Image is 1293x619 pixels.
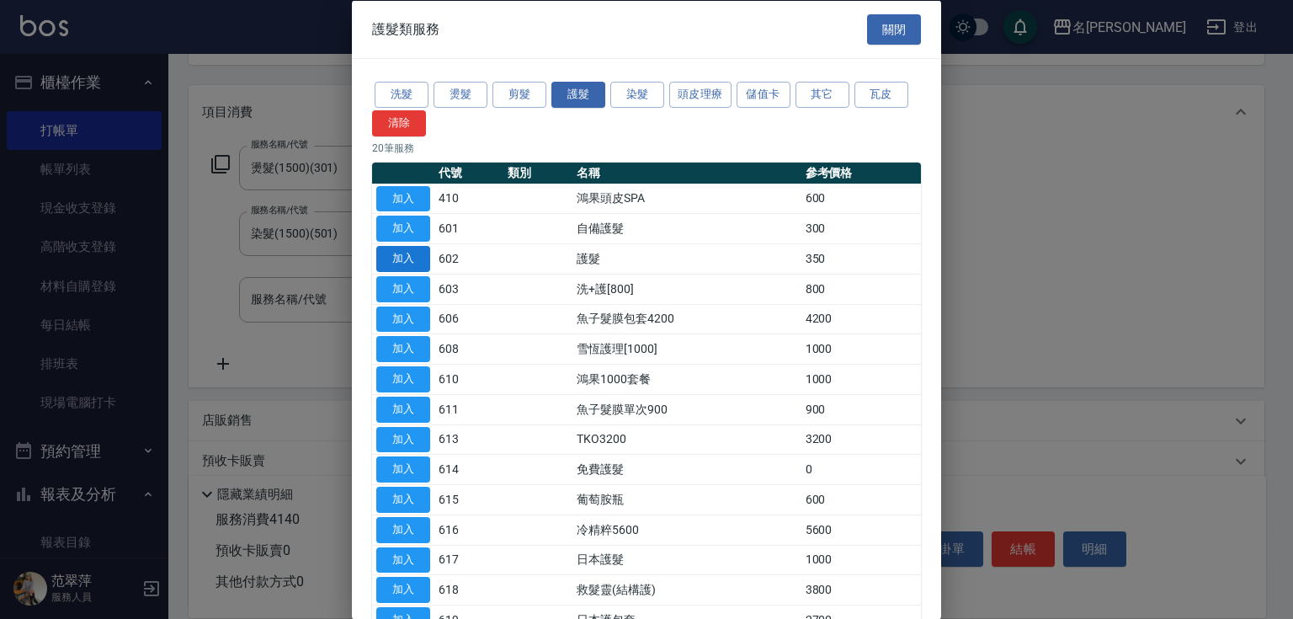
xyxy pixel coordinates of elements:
button: 加入 [376,516,430,542]
th: 參考價格 [801,162,921,184]
button: 頭皮理療 [669,82,732,108]
td: 410 [434,184,503,214]
td: 602 [434,243,503,274]
button: 燙髮 [434,82,487,108]
td: 350 [801,243,921,274]
button: 清除 [372,109,426,136]
td: 608 [434,334,503,364]
span: 護髮類服務 [372,20,439,37]
td: 3200 [801,424,921,455]
button: 瓦皮 [854,82,908,108]
button: 加入 [376,275,430,301]
td: 鴻果頭皮SPA [572,184,801,214]
button: 加入 [376,547,430,573]
button: 加入 [376,426,430,452]
button: 其它 [795,82,849,108]
td: 5600 [801,515,921,545]
button: 加入 [376,456,430,483]
td: 1000 [801,334,921,364]
button: 加入 [376,336,430,362]
td: 自備護髮 [572,213,801,243]
td: 雪恆護理[1000] [572,334,801,364]
th: 代號 [434,162,503,184]
td: 免費護髮 [572,454,801,484]
td: 603 [434,274,503,304]
th: 名稱 [572,162,801,184]
td: 冷精粹5600 [572,515,801,545]
td: 611 [434,394,503,424]
button: 加入 [376,246,430,272]
td: 800 [801,274,921,304]
td: 618 [434,574,503,605]
td: 鴻果1000套餐 [572,364,801,394]
td: 1000 [801,364,921,394]
button: 儲值卡 [737,82,790,108]
button: 加入 [376,185,430,211]
td: 4200 [801,304,921,334]
button: 洗髮 [375,82,428,108]
td: 613 [434,424,503,455]
td: 1000 [801,545,921,575]
button: 剪髮 [492,82,546,108]
button: 加入 [376,396,430,422]
td: 護髮 [572,243,801,274]
p: 20 筆服務 [372,140,921,155]
td: TKO3200 [572,424,801,455]
td: 葡萄胺瓶 [572,484,801,515]
button: 加入 [376,216,430,242]
button: 染髮 [610,82,664,108]
td: 601 [434,213,503,243]
td: 614 [434,454,503,484]
th: 類別 [503,162,572,184]
td: 魚子髮膜包套4200 [572,304,801,334]
td: 600 [801,484,921,515]
button: 關閉 [867,13,921,45]
td: 洗+護[800] [572,274,801,304]
td: 900 [801,394,921,424]
button: 護髮 [551,82,605,108]
td: 300 [801,213,921,243]
td: 3800 [801,574,921,605]
button: 加入 [376,577,430,603]
td: 616 [434,515,503,545]
td: 617 [434,545,503,575]
button: 加入 [376,366,430,392]
td: 600 [801,184,921,214]
button: 加入 [376,487,430,513]
td: 魚子髮膜單次900 [572,394,801,424]
td: 救髮靈(結構護) [572,574,801,605]
td: 615 [434,484,503,515]
td: 日本護髮 [572,545,801,575]
td: 610 [434,364,503,394]
td: 606 [434,304,503,334]
td: 0 [801,454,921,484]
button: 加入 [376,306,430,332]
